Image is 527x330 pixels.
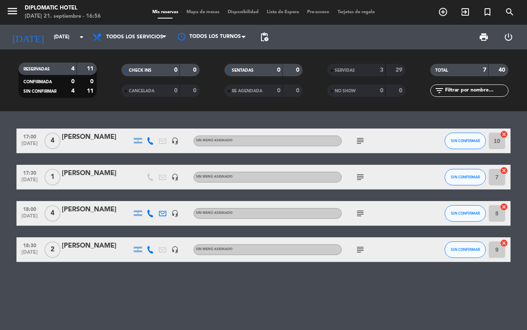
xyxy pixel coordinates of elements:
[71,88,75,94] strong: 4
[445,241,486,258] button: SIN CONFIRMAR
[44,205,61,222] span: 4
[90,79,95,84] strong: 0
[445,133,486,149] button: SIN CONFIRMAR
[277,67,280,73] strong: 0
[445,205,486,222] button: SIN CONFIRMAR
[171,246,179,253] i: headset_mic
[232,68,254,73] span: SENTADAS
[25,4,101,12] div: Diplomatic Hotel
[496,25,521,49] div: LOG OUT
[232,89,262,93] span: RE AGENDADA
[355,245,365,255] i: subject
[62,132,132,143] div: [PERSON_NAME]
[500,203,508,211] i: cancel
[62,204,132,215] div: [PERSON_NAME]
[25,12,101,21] div: [DATE] 21. septiembre - 16:56
[77,32,86,42] i: arrow_drop_down
[335,89,356,93] span: NO SHOW
[19,213,40,223] span: [DATE]
[87,66,95,72] strong: 11
[479,32,489,42] span: print
[6,28,50,46] i: [DATE]
[193,67,198,73] strong: 0
[129,68,152,73] span: CHECK INS
[174,88,177,94] strong: 0
[451,247,480,252] span: SIN CONFIRMAR
[62,241,132,251] div: [PERSON_NAME]
[277,88,280,94] strong: 0
[44,241,61,258] span: 2
[87,88,95,94] strong: 11
[196,139,233,142] span: Sin menú asignado
[19,240,40,250] span: 18:30
[23,89,56,94] span: SIN CONFIRMAR
[451,138,480,143] span: SIN CONFIRMAR
[296,67,301,73] strong: 0
[71,79,75,84] strong: 0
[71,66,75,72] strong: 4
[171,137,179,145] i: headset_mic
[483,67,486,73] strong: 7
[504,32,513,42] i: power_settings_new
[19,131,40,141] span: 17:00
[445,169,486,185] button: SIN CONFIRMAR
[303,10,333,14] span: Pre-acceso
[224,10,263,14] span: Disponibilidad
[438,7,448,17] i: add_circle_outline
[355,172,365,182] i: subject
[335,68,355,73] span: SERVIDAS
[106,34,163,40] span: Todos los servicios
[44,133,61,149] span: 4
[19,204,40,213] span: 18:00
[500,166,508,175] i: cancel
[19,168,40,177] span: 17:30
[451,175,480,179] span: SIN CONFIRMAR
[196,175,233,178] span: Sin menú asignado
[263,10,303,14] span: Lista de Espera
[196,248,233,251] span: Sin menú asignado
[23,80,52,84] span: CONFIRMADA
[129,89,154,93] span: CANCELADA
[435,68,448,73] span: TOTAL
[333,10,379,14] span: Tarjetas de regalo
[396,67,404,73] strong: 29
[174,67,177,73] strong: 0
[296,88,301,94] strong: 0
[483,7,492,17] i: turned_in_not
[182,10,224,14] span: Mapa de mesas
[355,208,365,218] i: subject
[259,32,269,42] span: pending_actions
[380,67,383,73] strong: 3
[500,239,508,247] i: cancel
[6,5,19,17] i: menu
[196,211,233,215] span: Sin menú asignado
[6,5,19,20] button: menu
[451,211,480,215] span: SIN CONFIRMAR
[19,250,40,259] span: [DATE]
[23,67,50,71] span: RESERVADAS
[62,168,132,179] div: [PERSON_NAME]
[171,173,179,181] i: headset_mic
[380,88,383,94] strong: 0
[500,130,508,138] i: cancel
[399,88,404,94] strong: 0
[444,86,508,95] input: Filtrar por nombre...
[434,86,444,96] i: filter_list
[19,177,40,187] span: [DATE]
[19,141,40,150] span: [DATE]
[171,210,179,217] i: headset_mic
[505,7,515,17] i: search
[193,88,198,94] strong: 0
[148,10,182,14] span: Mis reservas
[355,136,365,146] i: subject
[499,67,507,73] strong: 40
[44,169,61,185] span: 1
[460,7,470,17] i: exit_to_app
